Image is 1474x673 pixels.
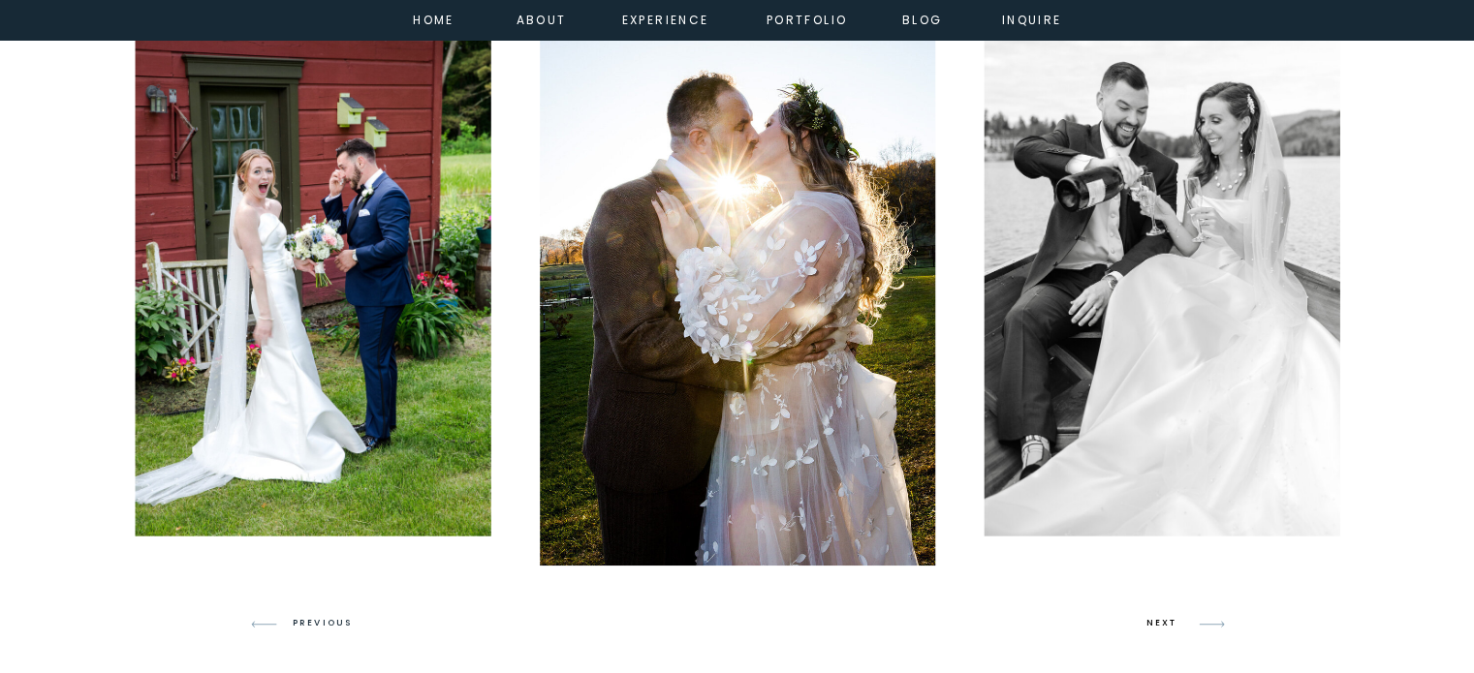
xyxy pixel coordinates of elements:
[517,10,560,27] a: about
[1146,615,1183,632] h3: NEXT
[888,10,957,27] a: Blog
[766,10,849,27] a: portfolio
[622,10,701,27] a: experience
[408,10,460,27] a: home
[997,10,1067,27] a: inquire
[293,615,367,632] h3: PREVIOUS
